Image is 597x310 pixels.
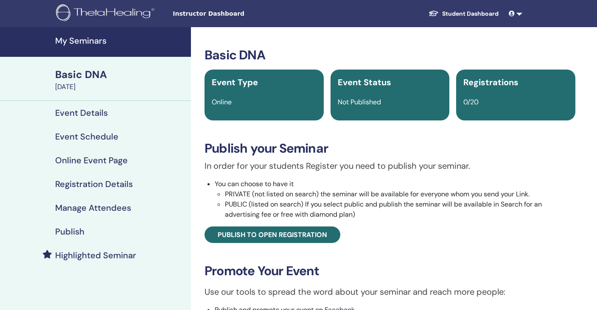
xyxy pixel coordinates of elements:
[429,10,439,17] img: graduation-cap-white.svg
[463,98,479,106] span: 0/20
[218,230,327,239] span: Publish to open registration
[212,98,232,106] span: Online
[205,159,575,172] p: In order for your students Register you need to publish your seminar.
[215,179,575,220] li: You can choose to have it
[205,141,575,156] h3: Publish your Seminar
[338,77,391,88] span: Event Status
[205,47,575,63] h3: Basic DNA
[55,108,108,118] h4: Event Details
[56,4,157,23] img: logo.png
[55,179,133,189] h4: Registration Details
[55,67,186,82] div: Basic DNA
[55,36,186,46] h4: My Seminars
[225,189,575,199] li: PRIVATE (not listed on search) the seminar will be available for everyone whom you send your Link.
[212,77,258,88] span: Event Type
[55,203,131,213] h4: Manage Attendees
[205,226,340,243] a: Publish to open registration
[55,250,136,260] h4: Highlighted Seminar
[55,226,84,237] h4: Publish
[55,155,128,165] h4: Online Event Page
[50,67,191,92] a: Basic DNA[DATE]
[338,98,381,106] span: Not Published
[205,263,575,279] h3: Promote Your Event
[225,199,575,220] li: PUBLIC (listed on search) If you select public and publish the seminar will be available in Searc...
[55,82,186,92] div: [DATE]
[55,131,118,142] h4: Event Schedule
[173,9,300,18] span: Instructor Dashboard
[205,285,575,298] p: Use our tools to spread the word about your seminar and reach more people:
[422,6,505,22] a: Student Dashboard
[463,77,519,88] span: Registrations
